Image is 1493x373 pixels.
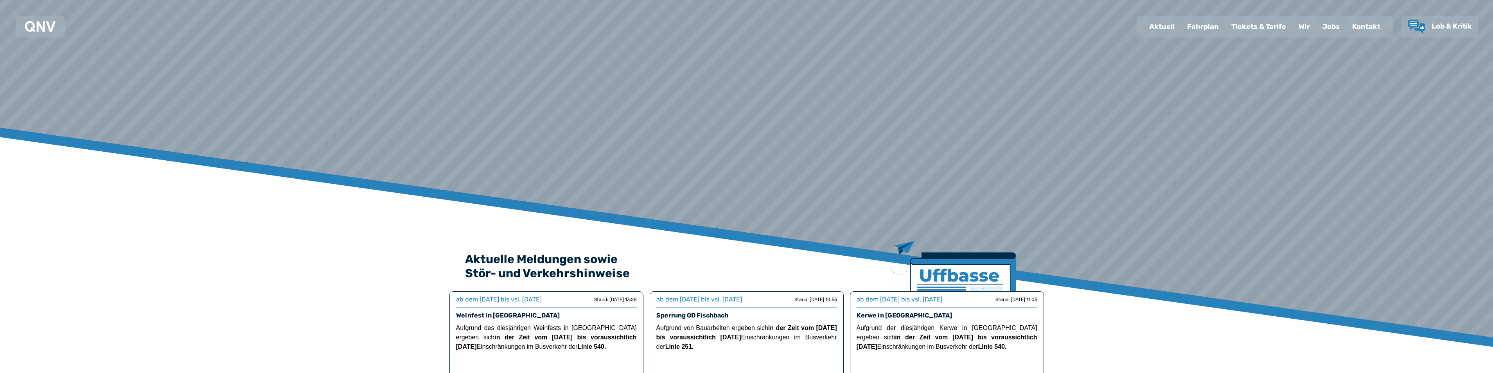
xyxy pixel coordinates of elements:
[25,19,56,34] a: QNV Logo
[1408,20,1472,34] a: Lob & Kritik
[994,343,1006,350] strong: 540.
[25,21,56,32] img: QNV Logo
[1143,16,1181,37] a: Aktuell
[1346,16,1387,37] a: Kontakt
[456,312,560,319] a: Weinfest in [GEOGRAPHIC_DATA]
[857,334,1037,350] strong: in der Zeit vom [DATE] bis voraussichtlich [DATE]
[1181,16,1225,37] a: Fahrplan
[456,334,637,350] strong: in der Zeit vom [DATE] bis voraussichtlich [DATE]
[456,295,542,304] div: ab dem [DATE] bis vsl. [DATE]
[1225,16,1292,37] a: Tickets & Tarife
[794,296,837,303] div: Stand: [DATE] 10:55
[978,343,992,350] strong: Linie
[1432,22,1472,30] span: Lob & Kritik
[1316,16,1346,37] a: Jobs
[456,325,637,350] span: Aufgrund des diesjährigen Weinfests in [GEOGRAPHIC_DATA] ergeben sich Einschränkungen im Busverke...
[891,241,1016,339] img: Zeitung mit Titel Uffbase
[656,295,742,304] div: ab dem [DATE] bis vsl. [DATE]
[656,325,837,350] span: Aufgrund von Bauarbeiten ergeben sich Einschränkungen im Busverkehr der
[995,296,1037,303] div: Stand: [DATE] 11:05
[577,343,606,350] strong: Linie 540.
[857,295,942,304] div: ab dem [DATE] bis vsl. [DATE]
[1292,16,1316,37] a: Wir
[594,296,637,303] div: Stand: [DATE] 13:28
[465,252,1028,280] h2: Aktuelle Meldungen sowie Stör- und Verkehrshinweise
[857,325,1037,350] span: Aufgrund der diesjährigen Kerwe in [GEOGRAPHIC_DATA] ergeben sich Einschränkungen im Busverkehr der
[656,312,728,319] a: Sperrung OD Fischbach
[665,343,694,350] strong: Linie 251.
[857,312,952,319] a: Kerwe in [GEOGRAPHIC_DATA]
